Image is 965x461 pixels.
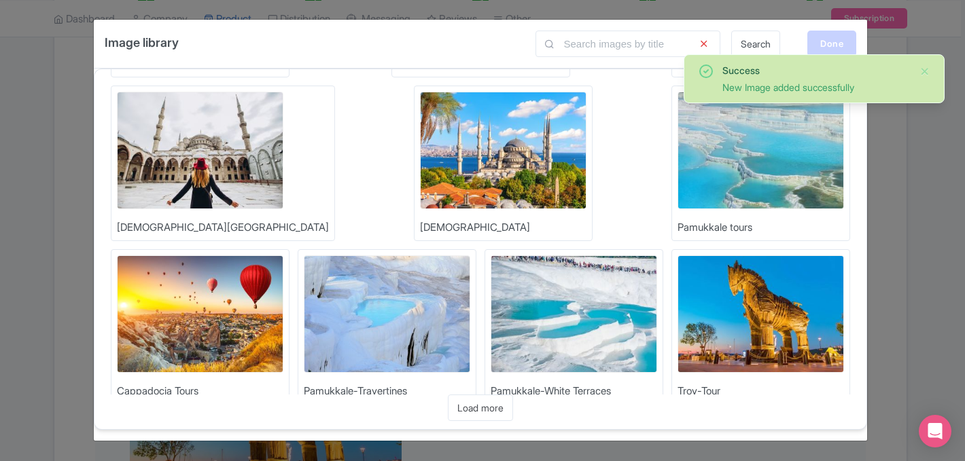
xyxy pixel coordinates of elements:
div: Cappadocia Tours [117,384,198,399]
input: Search images by title [536,31,720,57]
a: Load more [448,394,513,421]
img: gso2vfv6usn2woiepqcr.jpg [117,255,283,373]
img: nmio7mjy32lpfovfo0fu.jpg [304,255,470,373]
div: [DEMOGRAPHIC_DATA][GEOGRAPHIC_DATA] [117,220,329,236]
div: Success [722,63,909,77]
img: Troy-Tour_dsfows.webp [678,255,844,373]
h4: Image library [105,31,179,54]
div: Troy-Tour [678,384,720,399]
div: Pamukkale-White Terraces [491,384,611,399]
div: Open Intercom Messenger [919,415,951,447]
div: Done [807,31,856,56]
div: [DEMOGRAPHIC_DATA] [420,220,530,236]
img: Sultanahmet_Mosque_coo6dr.jpg [420,92,586,209]
img: Sultanahmet_Mosque-Blue_Mosque_aqjkol.jpg [117,92,283,209]
img: Pamukkale_tours_x2wxfr.jpg [678,92,844,209]
a: Search [731,31,780,57]
button: Close [919,63,930,79]
div: Pamukkale tours [678,220,752,236]
div: New Image added successfully [722,80,909,94]
img: Pamukkale-White_Terraces_dwe8vn.webp [491,255,657,373]
div: Pamukkale-Travertines [304,384,407,399]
